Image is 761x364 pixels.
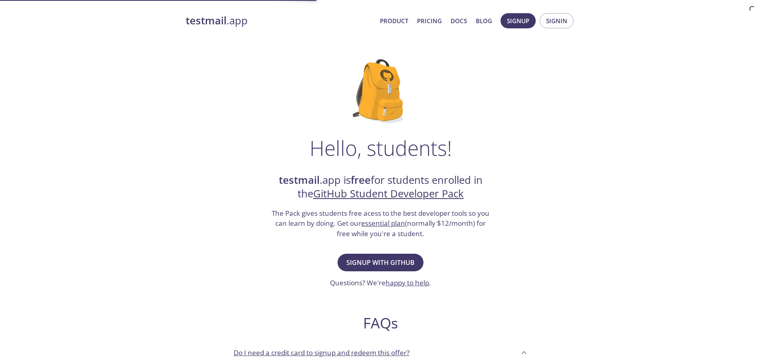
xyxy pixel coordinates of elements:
button: Signin [540,13,574,28]
button: Signup [501,13,536,28]
strong: free [351,173,371,187]
h2: FAQs [227,314,534,332]
h1: Hello, students! [310,136,452,160]
div: Do I need a credit card to signup and redeem this offer? [227,342,534,363]
button: Signup with GitHub [338,254,423,271]
a: happy to help [385,278,429,287]
a: Docs [451,16,467,26]
strong: testmail [279,173,320,187]
a: GitHub Student Developer Pack [313,187,464,201]
span: Signup [507,16,529,26]
span: Signin [546,16,567,26]
a: Product [380,16,408,26]
a: essential plan [361,219,405,228]
h3: The Pack gives students free acess to the best developer tools so you can learn by doing. Get our... [271,208,491,239]
img: github-student-backpack.png [353,59,408,123]
strong: testmail [186,14,227,28]
a: Pricing [417,16,442,26]
h2: .app is for students enrolled in the [271,173,491,201]
h3: Questions? We're . [330,278,431,288]
span: Signup with GitHub [346,257,415,268]
a: testmail.app [186,14,374,28]
a: Blog [476,16,492,26]
p: Do I need a credit card to signup and redeem this offer? [234,348,409,358]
